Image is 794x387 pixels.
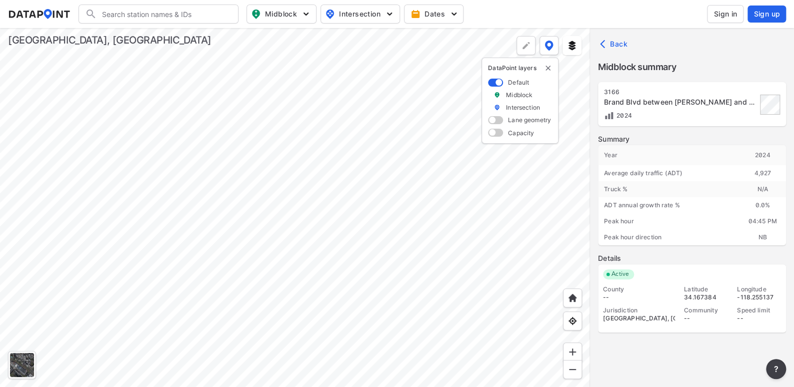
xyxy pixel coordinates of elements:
[567,41,577,51] img: layers.ee07997e.svg
[544,64,552,72] button: delete
[598,229,739,245] div: Peak hour direction
[516,36,535,55] div: Polygon tool
[251,8,310,20] span: Midblock
[301,9,311,19] img: 5YPKRKmlfpI5mqlR8AD95paCi+0kK1fRFDJSaMmawlwaeJcJwk9O2fotCW5ve9gAAAAASUVORK5CYII=
[598,134,786,144] label: Summary
[384,9,394,19] img: 5YPKRKmlfpI5mqlR8AD95paCi+0kK1fRFDJSaMmawlwaeJcJwk9O2fotCW5ve9gAAAAASUVORK5CYII=
[325,8,393,20] span: Intersection
[508,78,529,87] label: Default
[506,91,532,99] label: Midblock
[684,306,728,314] div: Community
[739,181,786,197] div: N/A
[567,364,577,374] img: MAAAAAElFTkSuQmCC
[493,103,500,112] img: marker_Intersection.6861001b.svg
[753,9,780,19] span: Sign up
[8,33,211,47] div: [GEOGRAPHIC_DATA], [GEOGRAPHIC_DATA]
[737,314,781,322] div: --
[766,359,786,379] button: more
[739,213,786,229] div: 04:45 PM
[598,197,739,213] div: ADT annual growth rate %
[684,293,728,301] div: 34.167384
[607,269,634,279] span: Active
[544,64,552,72] img: close-external-leyer.3061a1c7.svg
[8,351,36,379] div: Toggle basemap
[598,145,739,165] div: Year
[603,285,675,293] div: County
[684,314,728,322] div: --
[563,342,582,361] div: Zoom in
[562,36,581,55] button: External layers
[772,363,780,375] span: ?
[737,285,781,293] div: Longitude
[603,293,675,301] div: --
[563,288,582,307] div: Home
[739,197,786,213] div: 0.0 %
[567,293,577,303] img: +XpAUvaXAN7GudzAAAAAElFTkSuQmCC
[493,91,500,99] img: marker_Midblock.5ba75e30.svg
[246,5,316,24] button: Midblock
[412,9,457,19] span: Dates
[707,5,743,23] button: Sign in
[508,116,551,124] label: Lane geometry
[614,112,632,119] span: 2024
[739,145,786,165] div: 2024
[604,111,614,121] img: Volume count
[739,165,786,181] div: 4,927
[604,97,757,107] div: Brand Blvd between Kenneth Rd and Mountain St
[320,5,400,24] button: Intersection
[598,253,786,263] label: Details
[563,311,582,330] div: View my location
[598,36,631,52] button: Back
[737,293,781,301] div: -118.255137
[506,103,540,112] label: Intersection
[705,5,745,23] a: Sign in
[598,213,739,229] div: Peak hour
[449,9,459,19] img: 5YPKRKmlfpI5mqlR8AD95paCi+0kK1fRFDJSaMmawlwaeJcJwk9O2fotCW5ve9gAAAAASUVORK5CYII=
[598,60,786,74] label: Midblock summary
[539,36,558,55] button: DataPoint layers
[739,229,786,245] div: NB
[97,6,232,22] input: Search
[684,285,728,293] div: Latitude
[544,41,553,51] img: data-point-layers.37681fc9.svg
[603,314,675,322] div: [GEOGRAPHIC_DATA], [GEOGRAPHIC_DATA]
[521,41,531,51] img: +Dz8AAAAASUVORK5CYII=
[404,5,463,24] button: Dates
[508,129,534,137] label: Capacity
[567,347,577,357] img: ZvzfEJKXnyWIrJytrsY285QMwk63cM6Drc+sIAAAAASUVORK5CYII=
[563,360,582,379] div: Zoom out
[603,306,675,314] div: Jurisdiction
[745,6,786,23] a: Sign up
[8,9,70,19] img: dataPointLogo.9353c09d.svg
[410,9,420,19] img: calendar-gold.39a51dde.svg
[488,64,552,72] p: DataPoint layers
[747,6,786,23] button: Sign up
[604,88,757,96] div: 3166
[598,181,739,197] div: Truck %
[250,8,262,20] img: map_pin_mid.602f9df1.svg
[737,306,781,314] div: Speed limit
[713,9,737,19] span: Sign in
[602,39,627,49] span: Back
[567,316,577,326] img: zeq5HYn9AnE9l6UmnFLPAAAAAElFTkSuQmCC
[324,8,336,20] img: map_pin_int.54838e6b.svg
[598,165,739,181] div: Average daily traffic (ADT)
